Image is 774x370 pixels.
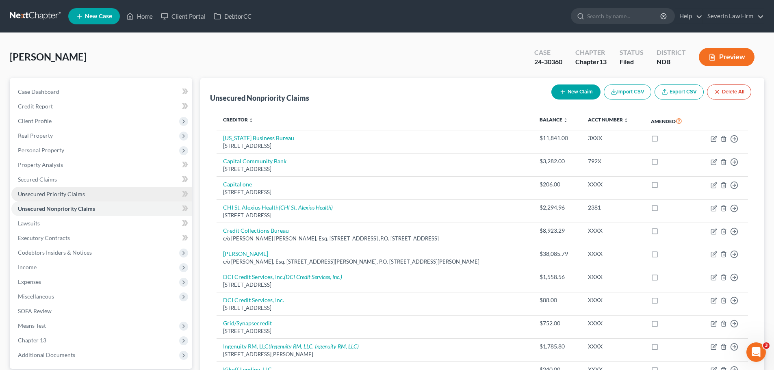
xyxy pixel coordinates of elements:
[588,319,638,327] div: XXXX
[11,158,192,172] a: Property Analysis
[18,249,92,256] span: Codebtors Insiders & Notices
[540,250,575,258] div: $38,085.79
[18,293,54,300] span: Miscellaneous
[18,147,64,154] span: Personal Property
[588,203,638,212] div: 2381
[223,165,526,173] div: [STREET_ADDRESS]
[284,273,342,280] i: (DCI Credit Services, Inc.)
[223,250,268,257] a: [PERSON_NAME]
[588,117,629,123] a: Acct Number unfold_more
[18,234,70,241] span: Executory Contracts
[223,158,286,164] a: Capital Community Bank
[540,227,575,235] div: $8,923.29
[699,48,754,66] button: Preview
[588,157,638,165] div: 792X
[223,258,526,266] div: c/o [PERSON_NAME], Esq. [STREET_ADDRESS][PERSON_NAME], P.O. [STREET_ADDRESS][PERSON_NAME]
[588,342,638,351] div: XXXX
[624,118,629,123] i: unfold_more
[223,273,342,280] a: DCI Credit Services, Inc.(DCI Credit Services, Inc.)
[588,273,638,281] div: XXXX
[18,220,40,227] span: Lawsuits
[223,134,294,141] a: [US_STATE] Business Bureau
[575,48,607,57] div: Chapter
[599,58,607,65] span: 13
[575,57,607,67] div: Chapter
[18,337,46,344] span: Chapter 13
[18,351,75,358] span: Additional Documents
[563,118,568,123] i: unfold_more
[587,9,661,24] input: Search by name...
[604,84,651,100] button: Import CSV
[540,180,575,188] div: $206.00
[223,320,272,327] a: Grid/Synapsecredit
[18,322,46,329] span: Means Test
[534,57,562,67] div: 24-30360
[18,103,53,110] span: Credit Report
[11,304,192,318] a: SOFA Review
[223,235,526,242] div: c/o [PERSON_NAME] [PERSON_NAME], Esq. [STREET_ADDRESS] ,P.O. [STREET_ADDRESS]
[11,84,192,99] a: Case Dashboard
[18,205,95,212] span: Unsecured Nonpriority Claims
[18,307,52,314] span: SOFA Review
[551,84,601,100] button: New Claim
[11,216,192,231] a: Lawsuits
[18,161,63,168] span: Property Analysis
[703,9,764,24] a: Severin Law Firm
[588,180,638,188] div: XXXX
[534,48,562,57] div: Case
[18,117,52,124] span: Client Profile
[249,118,254,123] i: unfold_more
[644,112,696,130] th: Amended
[18,190,85,197] span: Unsecured Priority Claims
[588,134,638,142] div: 3XXX
[223,351,526,358] div: [STREET_ADDRESS][PERSON_NAME]
[223,204,333,211] a: CHI St. Alexius Health(CHI St. Alexius Health)
[269,343,359,350] i: (Ingenuity RM, LLC, Ingenuity RM, LLC)
[763,342,770,349] span: 3
[588,250,638,258] div: XXXX
[11,201,192,216] a: Unsecured Nonpriority Claims
[675,9,702,24] a: Help
[540,296,575,304] div: $88.00
[540,134,575,142] div: $11,841.00
[588,227,638,235] div: XXXX
[655,84,704,100] a: Export CSV
[223,117,254,123] a: Creditor unfold_more
[210,93,309,103] div: Unsecured Nonpriority Claims
[11,187,192,201] a: Unsecured Priority Claims
[223,188,526,196] div: [STREET_ADDRESS]
[620,48,644,57] div: Status
[11,172,192,187] a: Secured Claims
[210,9,256,24] a: DebtorCC
[223,304,526,312] div: [STREET_ADDRESS]
[223,343,359,350] a: Ingenuity RM, LLC(Ingenuity RM, LLC, Ingenuity RM, LLC)
[223,227,289,234] a: Credit Collections Bureau
[588,296,638,304] div: XXXX
[223,142,526,150] div: [STREET_ADDRESS]
[11,231,192,245] a: Executory Contracts
[18,132,53,139] span: Real Property
[223,327,526,335] div: [STREET_ADDRESS]
[540,319,575,327] div: $752.00
[707,84,751,100] button: Delete All
[18,88,59,95] span: Case Dashboard
[540,342,575,351] div: $1,785.80
[11,99,192,114] a: Credit Report
[657,48,686,57] div: District
[746,342,766,362] iframe: Intercom live chat
[85,13,112,19] span: New Case
[18,264,37,270] span: Income
[223,296,284,303] a: DCI Credit Services, Inc.
[157,9,210,24] a: Client Portal
[657,57,686,67] div: NDB
[223,181,252,188] a: Capital one
[223,281,526,289] div: [STREET_ADDRESS]
[540,273,575,281] div: $1,558.56
[540,157,575,165] div: $3,282.00
[18,278,41,285] span: Expenses
[620,57,644,67] div: Filed
[122,9,157,24] a: Home
[18,176,57,183] span: Secured Claims
[540,117,568,123] a: Balance unfold_more
[223,212,526,219] div: [STREET_ADDRESS]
